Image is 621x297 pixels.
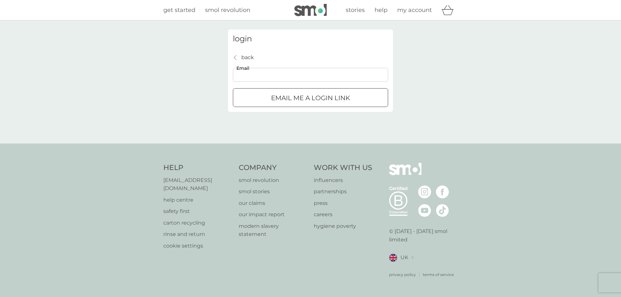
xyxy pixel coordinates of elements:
h4: Work With Us [314,163,372,173]
h4: Help [163,163,232,173]
a: get started [163,5,195,15]
a: careers [314,210,372,219]
a: carton recycling [163,219,232,227]
a: smol revolution [239,176,308,185]
a: privacy policy [389,271,416,278]
p: © [DATE] - [DATE] smol limited [389,227,458,244]
a: cookie settings [163,242,232,250]
a: smol revolution [205,5,250,15]
a: help centre [163,196,232,204]
span: smol revolution [205,6,250,14]
a: help [375,5,387,15]
span: stories [346,6,365,14]
span: my account [397,6,432,14]
a: terms of service [423,271,454,278]
img: visit the smol Tiktok page [436,204,449,217]
img: visit the smol Instagram page [418,186,431,198]
a: our impact report [239,210,308,219]
a: safety first [163,207,232,216]
a: stories [346,5,365,15]
span: help [375,6,387,14]
img: smol [294,4,327,16]
h4: Company [239,163,308,173]
div: basket [441,4,458,16]
span: get started [163,6,195,14]
a: modern slavery statement [239,222,308,239]
p: Email me a login link [271,93,350,103]
a: rinse and return [163,230,232,239]
a: hygiene poverty [314,222,372,230]
button: Email me a login link [233,88,388,107]
a: press [314,199,372,207]
a: [EMAIL_ADDRESS][DOMAIN_NAME] [163,176,232,193]
img: visit the smol Youtube page [418,204,431,217]
a: smol stories [239,187,308,196]
img: UK flag [389,254,397,262]
a: my account [397,5,432,15]
p: back [241,53,254,62]
img: smol [389,163,421,185]
span: UK [400,253,408,262]
a: partnerships [314,187,372,196]
h3: login [233,34,388,44]
a: influencers [314,176,372,185]
a: our claims [239,199,308,207]
img: select a new location [411,256,413,260]
img: visit the smol Facebook page [436,186,449,198]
